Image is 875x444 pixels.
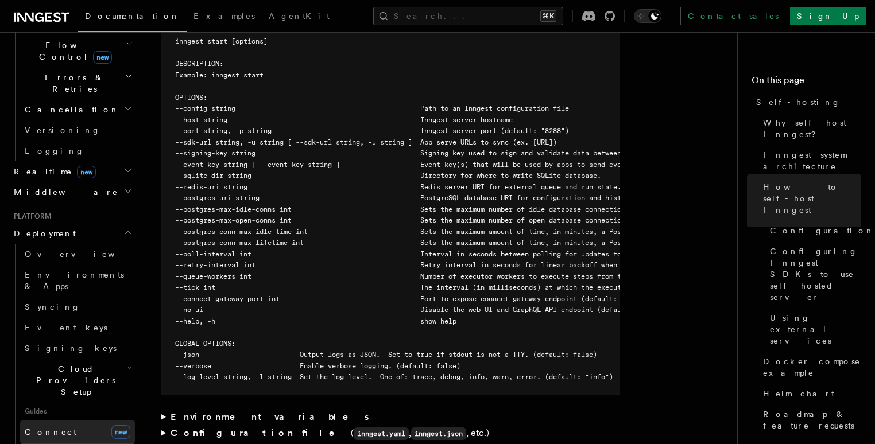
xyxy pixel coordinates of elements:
[175,228,798,236] span: --postgres-conn-max-idle-time int Sets the maximum amount of time, in minutes, a PostgreSQL conne...
[770,225,874,236] span: Configuration
[9,166,96,177] span: Realtime
[770,312,861,346] span: Using external services
[354,427,409,440] code: inngest.yaml
[763,117,861,140] span: Why self-host Inngest?
[20,363,127,398] span: Cloud Providers Setup
[20,72,125,95] span: Errors & Retries
[78,3,187,32] a: Documentation
[763,149,861,172] span: Inngest system architecture
[175,239,810,247] span: --postgres-conn-max-lifetime int Sets the maximum amount of time, in minutes, a PostgreSQL connec...
[20,244,135,264] a: Overview
[175,373,613,381] span: --log-level string, -l string Set the log level. One of: trace, debug, info, warn, error. (defaul...
[175,94,207,102] span: OPTIONS:
[9,228,76,239] span: Deployment
[20,359,135,402] button: Cloud Providers Setup
[763,388,834,399] span: Helm chart
[20,141,135,161] a: Logging
[758,112,861,145] a: Why self-host Inngest?
[175,295,641,303] span: --connect-gateway-port int Port to expose connect gateway endpoint (default: 8289)
[93,51,112,64] span: new
[9,223,135,244] button: Deployment
[9,212,52,221] span: Platform
[680,7,785,25] a: Contact sales
[25,344,117,353] span: Signing keys
[262,3,336,31] a: AgentKit
[175,205,826,213] span: --postgres-max-idle-conns int Sets the maximum number of idle database connections in the Postgre...
[175,161,694,169] span: --event-key string [ --event-key string ] Event key(s) that will be used by apps to send events t...
[752,92,861,112] a: Self-hosting
[20,67,135,99] button: Errors & Retries
[765,220,861,241] a: Configuration
[770,246,861,303] span: Configuring Inngest SDKs to use self-hosted server
[20,40,126,63] span: Flow Control
[20,120,135,141] a: Versioning
[20,264,135,297] a: Environments & Apps
[175,172,601,180] span: --sqlite-dir string Directory for where to write SQLite database.
[20,35,135,67] button: Flow Controlnew
[175,261,830,269] span: --retry-interval int Retry interval in seconds for linear backoff when retrying functions - must ...
[9,161,135,182] button: Realtimenew
[161,409,620,425] summary: Environment variables
[175,317,456,325] span: --help, -h show help
[25,250,143,259] span: Overview
[25,270,124,291] span: Environments & Apps
[20,317,135,338] a: Event keys
[20,402,135,420] span: Guides
[411,427,466,440] code: inngest.json
[175,116,513,124] span: --host string Inngest server hostname
[373,7,563,25] button: Search...⌘K
[175,362,460,370] span: --verbose Enable verbose logging. (default: false)
[25,323,107,332] span: Event keys
[77,166,96,178] span: new
[752,73,861,92] h4: On this page
[175,149,706,157] span: --signing-key string Signing key used to sign and validate data between the server and apps.
[25,427,76,437] span: Connect
[175,272,714,281] span: --queue-workers int Number of executor workers to execute steps from the queue (default: 100)
[175,104,569,112] span: --config string Path to an Inngest configuration file
[175,283,754,291] span: --tick int The interval (in milliseconds) at which the executor polls the queue (default: 150)
[758,145,861,177] a: Inngest system architecture
[790,7,866,25] a: Sign Up
[763,408,861,431] span: Roadmap & feature requests
[175,26,199,34] span: USAGE:
[175,37,268,45] span: inngest start [options]
[187,3,262,31] a: Examples
[175,216,862,224] span: --postgres-max-open-conns int Sets the maximum number of open database connections allowed in the...
[175,60,223,68] span: DESCRIPTION:
[763,356,861,379] span: Docker compose example
[175,340,235,348] span: GLOBAL OPTIONS:
[25,302,80,311] span: Syncing
[171,411,371,422] strong: Environment variables
[111,425,130,439] span: new
[758,383,861,404] a: Helm chart
[161,425,620,442] summary: Configuration file(inngest.yaml,inngest.json, etc.)
[171,427,351,438] strong: Configuration file
[20,99,135,120] button: Cancellation
[20,420,135,443] a: Connectnew
[634,9,661,23] button: Toggle dark mode
[175,350,597,359] span: --json Output logs as JSON. Set to true if stdout is not a TTY. (default: false)
[85,11,180,21] span: Documentation
[765,307,861,351] a: Using external services
[20,338,135,359] a: Signing keys
[25,146,84,155] span: Logging
[175,250,694,258] span: --poll-interval int Interval in seconds between polling for updates to apps (default: 0)
[175,127,569,135] span: --port string, -p string Inngest server port (default: "8288")
[25,126,100,135] span: Versioning
[175,138,557,146] span: --sdk-url string, -u string [ --sdk-url string, -u string ] App serve URLs to sync (ex. [URL])
[175,306,661,314] span: --no-ui Disable the web UI and GraphQL API endpoint (default: false)
[758,177,861,220] a: How to self-host Inngest
[9,182,135,202] button: Middleware
[175,71,264,79] span: Example: inngest start
[269,11,330,21] span: AgentKit
[540,10,556,22] kbd: ⌘K
[20,297,135,317] a: Syncing
[765,241,861,307] a: Configuring Inngest SDKs to use self-hosted server
[763,181,861,216] span: How to self-host Inngest
[758,351,861,383] a: Docker compose example
[175,194,802,202] span: --postgres-uri string PostgreSQL database URI for configuration and history persistence. Defaults...
[756,96,841,108] span: Self-hosting
[9,186,118,198] span: Middleware
[758,404,861,436] a: Roadmap & feature requests
[193,11,255,21] span: Examples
